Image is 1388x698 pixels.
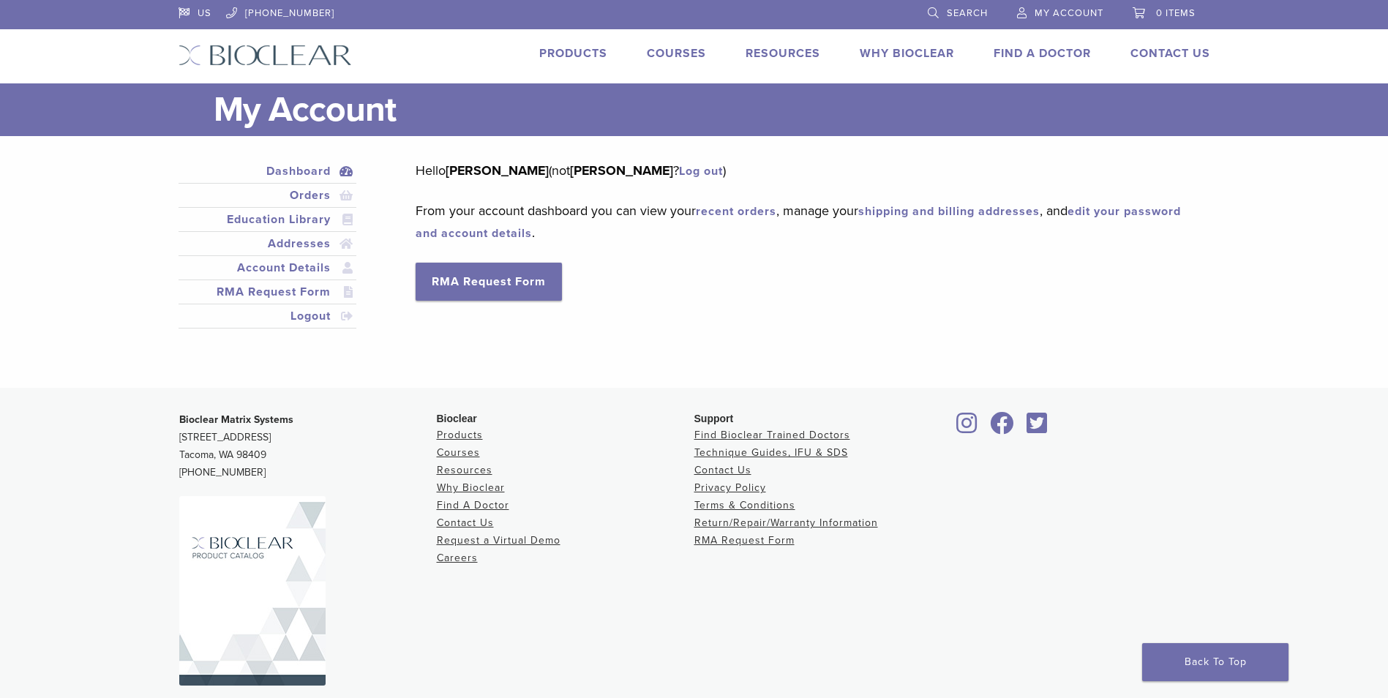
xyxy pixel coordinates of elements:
[416,263,562,301] a: RMA Request Form
[1035,7,1103,19] span: My Account
[437,413,477,424] span: Bioclear
[1156,7,1196,19] span: 0 items
[179,496,326,686] img: Bioclear
[694,534,795,547] a: RMA Request Form
[437,534,560,547] a: Request a Virtual Demo
[214,83,1210,136] h1: My Account
[1142,643,1288,681] a: Back To Top
[694,499,795,511] a: Terms & Conditions
[994,46,1091,61] a: Find A Doctor
[181,211,354,228] a: Education Library
[437,517,494,529] a: Contact Us
[694,464,751,476] a: Contact Us
[437,481,505,494] a: Why Bioclear
[986,421,1019,435] a: Bioclear
[696,204,776,219] a: recent orders
[437,552,478,564] a: Careers
[437,446,480,459] a: Courses
[947,7,988,19] span: Search
[746,46,820,61] a: Resources
[181,187,354,204] a: Orders
[181,235,354,252] a: Addresses
[694,446,848,459] a: Technique Guides, IFU & SDS
[416,200,1188,244] p: From your account dashboard you can view your , manage your , and .
[647,46,706,61] a: Courses
[181,259,354,277] a: Account Details
[179,160,357,346] nav: Account pages
[570,162,673,179] strong: [PERSON_NAME]
[679,164,723,179] a: Log out
[694,413,734,424] span: Support
[181,307,354,325] a: Logout
[1130,46,1210,61] a: Contact Us
[181,162,354,180] a: Dashboard
[179,411,437,481] p: [STREET_ADDRESS] Tacoma, WA 98409 [PHONE_NUMBER]
[858,204,1040,219] a: shipping and billing addresses
[1022,421,1053,435] a: Bioclear
[437,464,492,476] a: Resources
[694,481,766,494] a: Privacy Policy
[446,162,549,179] strong: [PERSON_NAME]
[179,413,293,426] strong: Bioclear Matrix Systems
[694,429,850,441] a: Find Bioclear Trained Doctors
[952,421,983,435] a: Bioclear
[437,499,509,511] a: Find A Doctor
[416,160,1188,181] p: Hello (not ? )
[179,45,352,66] img: Bioclear
[860,46,954,61] a: Why Bioclear
[694,517,878,529] a: Return/Repair/Warranty Information
[181,283,354,301] a: RMA Request Form
[437,429,483,441] a: Products
[539,46,607,61] a: Products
